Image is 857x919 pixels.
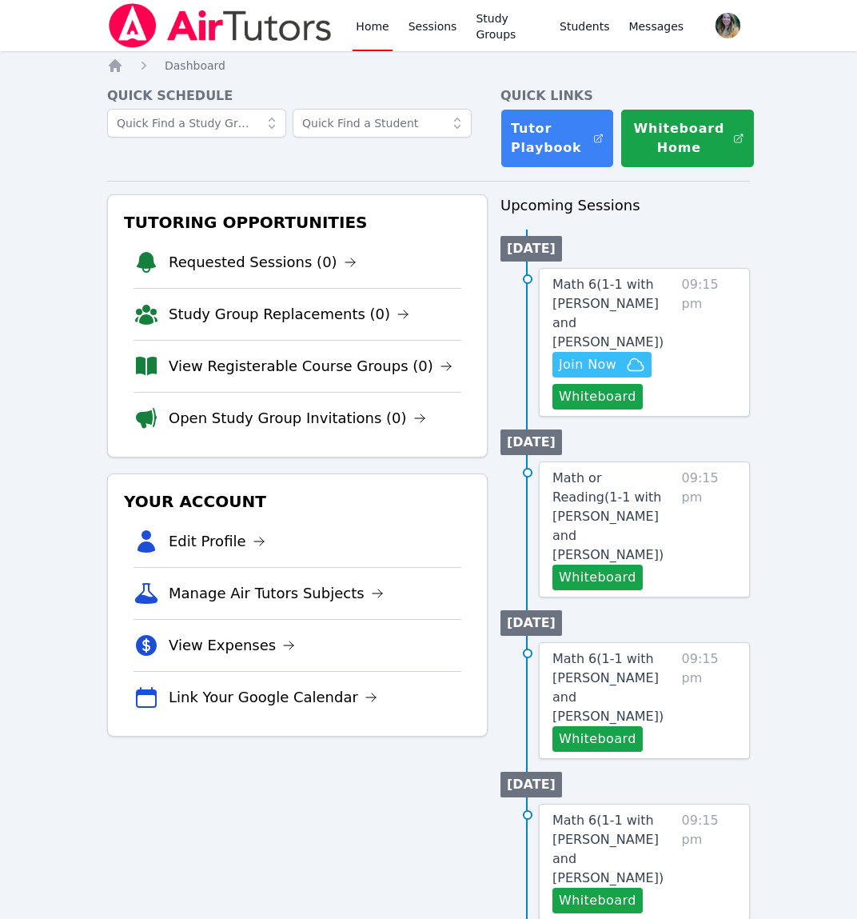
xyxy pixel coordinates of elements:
h4: Quick Schedule [107,86,488,106]
span: Math 6 ( 1-1 with [PERSON_NAME] and [PERSON_NAME] ) [552,813,664,885]
span: Join Now [559,355,616,374]
button: Whiteboard [552,888,643,913]
span: 09:15 pm [682,275,736,410]
a: Edit Profile [169,530,265,553]
button: Join Now [552,352,652,378]
input: Quick Find a Study Group [107,109,286,138]
span: Dashboard [165,59,225,72]
span: 09:15 pm [682,469,736,590]
h4: Quick Links [500,86,750,106]
li: [DATE] [500,236,562,262]
button: Whiteboard Home [620,109,755,168]
button: Whiteboard [552,384,643,410]
a: Math 6(1-1 with [PERSON_NAME] and [PERSON_NAME]) [552,811,676,888]
button: Whiteboard [552,726,643,752]
button: Whiteboard [552,565,643,590]
li: [DATE] [500,610,562,636]
a: Open Study Group Invitations (0) [169,407,426,430]
span: 09:15 pm [682,811,736,913]
a: Study Group Replacements (0) [169,303,409,326]
img: Air Tutors [107,3,333,48]
a: Link Your Google Calendar [169,686,377,709]
h3: Tutoring Opportunities [121,208,474,237]
a: Requested Sessions (0) [169,251,357,274]
a: Math or Reading(1-1 with [PERSON_NAME] and [PERSON_NAME]) [552,469,676,565]
nav: Breadcrumb [107,58,750,74]
h3: Your Account [121,487,474,516]
a: View Registerable Course Groups (0) [169,355,452,378]
input: Quick Find a Student [293,109,472,138]
a: Tutor Playbook [500,109,614,168]
span: Math or Reading ( 1-1 with [PERSON_NAME] and [PERSON_NAME] ) [552,470,664,562]
span: Math 6 ( 1-1 with [PERSON_NAME] and [PERSON_NAME] ) [552,277,664,350]
span: Math 6 ( 1-1 with [PERSON_NAME] and [PERSON_NAME] ) [552,651,664,724]
li: [DATE] [500,430,562,455]
a: Manage Air Tutors Subjects [169,582,384,605]
a: View Expenses [169,634,295,657]
a: Math 6(1-1 with [PERSON_NAME] and [PERSON_NAME]) [552,649,676,726]
li: [DATE] [500,772,562,797]
a: Math 6(1-1 with [PERSON_NAME] and [PERSON_NAME]) [552,275,676,352]
a: Dashboard [165,58,225,74]
h3: Upcoming Sessions [500,194,750,217]
span: 09:15 pm [682,649,736,752]
span: Messages [628,18,684,34]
